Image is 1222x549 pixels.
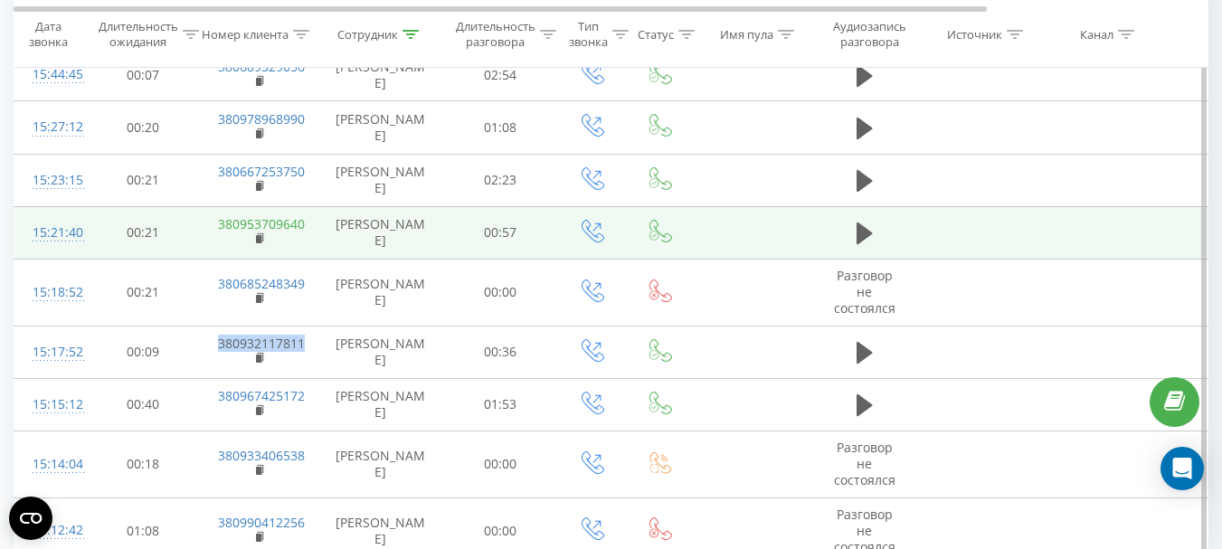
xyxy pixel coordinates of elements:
[444,101,557,154] td: 01:08
[99,19,178,50] div: Длительность ожидания
[9,497,52,540] button: Open CMP widget
[87,260,200,327] td: 00:21
[317,431,444,497] td: [PERSON_NAME]
[218,58,305,75] a: 380689529056
[202,26,289,42] div: Номер клиента
[87,154,200,206] td: 00:21
[317,49,444,101] td: [PERSON_NAME]
[317,260,444,327] td: [PERSON_NAME]
[444,260,557,327] td: 00:00
[33,335,69,370] div: 15:17:52
[87,101,200,154] td: 00:20
[317,101,444,154] td: [PERSON_NAME]
[444,378,557,431] td: 01:53
[456,19,535,50] div: Длительность разговора
[569,19,608,50] div: Тип звонка
[218,514,305,531] a: 380990412256
[444,154,557,206] td: 02:23
[218,335,305,352] a: 380932117811
[14,19,81,50] div: Дата звонка
[33,447,69,482] div: 15:14:04
[834,439,895,488] span: Разговор не состоялся
[87,206,200,259] td: 00:21
[1080,26,1113,42] div: Канал
[826,19,914,50] div: Аудиозапись разговора
[444,206,557,259] td: 00:57
[87,49,200,101] td: 00:07
[87,431,200,497] td: 00:18
[720,26,773,42] div: Имя пула
[218,447,305,464] a: 380933406538
[33,275,69,310] div: 15:18:52
[33,215,69,251] div: 15:21:40
[33,57,69,92] div: 15:44:45
[337,26,398,42] div: Сотрудник
[444,431,557,497] td: 00:00
[33,163,69,198] div: 15:23:15
[834,267,895,317] span: Разговор не состоялся
[218,110,305,128] a: 380978968990
[317,326,444,378] td: [PERSON_NAME]
[317,378,444,431] td: [PERSON_NAME]
[1160,447,1204,490] div: Open Intercom Messenger
[33,513,69,548] div: 15:12:42
[218,215,305,232] a: 380953709640
[218,163,305,180] a: 380667253750
[33,387,69,422] div: 15:15:12
[87,326,200,378] td: 00:09
[218,387,305,404] a: 380967425172
[444,326,557,378] td: 00:36
[87,378,200,431] td: 00:40
[317,206,444,259] td: [PERSON_NAME]
[33,109,69,145] div: 15:27:12
[444,49,557,101] td: 02:54
[638,26,674,42] div: Статус
[947,26,1002,42] div: Источник
[317,154,444,206] td: [PERSON_NAME]
[218,275,305,292] a: 380685248349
